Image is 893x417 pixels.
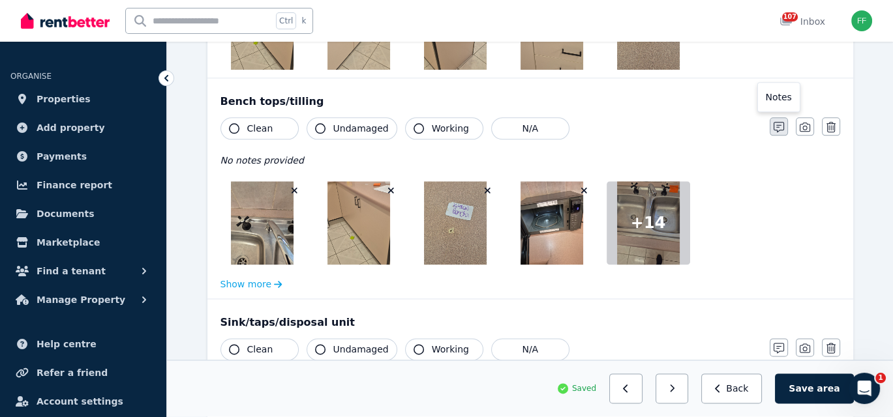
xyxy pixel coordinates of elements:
button: N/A [491,117,569,139]
span: 107 [782,12,798,22]
img: Frank frank@northwardrentals.com.au [851,10,872,31]
a: Account settings [10,388,156,414]
span: area [817,382,840,395]
div: Bench tops/tilling [220,94,840,109]
span: Account settings [37,394,123,409]
button: Show more [220,278,282,291]
span: Saved [572,384,596,394]
button: N/A [491,338,569,360]
img: 20250821_121726.jpg [424,181,487,265]
span: Undamaged [333,122,389,135]
button: Clean [220,117,299,139]
span: Clean [247,343,273,356]
span: Marketplace [37,235,100,250]
div: Inbox [779,15,825,28]
span: Clean [247,122,273,135]
span: Undamaged [333,343,389,356]
span: Manage Property [37,292,125,308]
div: Sink/taps/disposal unit [220,315,840,330]
a: Marketplace [10,229,156,255]
button: Manage Property [10,287,156,313]
span: Payments [37,149,87,164]
img: 20250821_125042.jpg [231,181,294,265]
span: Working [432,343,469,356]
span: Find a tenant [37,263,106,279]
span: 1 [875,373,886,383]
span: Documents [37,206,95,222]
a: Properties [10,86,156,112]
button: Undamaged [307,117,397,139]
img: 20250821_121719.jpg [327,181,390,265]
span: + 14 [631,212,666,233]
button: Undamaged [307,338,397,360]
button: Save area [775,374,853,404]
span: Refer a friend [37,365,108,381]
button: Find a tenant [10,258,156,284]
a: Add property [10,115,156,141]
a: Help centre [10,331,156,357]
span: No notes provided [220,155,304,165]
a: Finance report [10,172,156,198]
span: Help centre [37,336,97,352]
button: Working [405,338,483,360]
a: Payments [10,143,156,169]
a: Refer a friend [10,360,156,386]
span: Properties [37,91,91,107]
img: 20250821_125136.jpg [521,181,583,265]
div: Notes [757,82,800,112]
button: Clean [220,338,299,360]
span: k [301,16,306,26]
span: Finance report [37,177,112,193]
span: ORGANISE [10,72,52,81]
a: Documents [10,201,156,227]
span: Add property [37,120,105,136]
button: Working [405,117,483,139]
button: Back [701,374,762,404]
iframe: Intercom live chat [849,373,880,404]
span: Working [432,122,469,135]
span: Ctrl [276,12,296,29]
img: RentBetter [21,11,110,31]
